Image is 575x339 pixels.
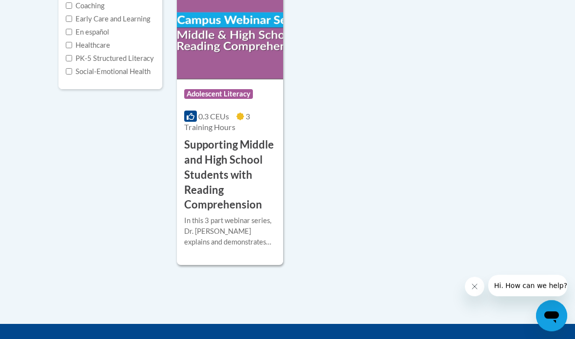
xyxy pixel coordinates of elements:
label: PK-5 Structured Literacy [66,53,154,64]
label: Social-Emotional Health [66,66,151,77]
input: Checkbox for Options [66,68,72,75]
label: Early Care and Learning [66,14,150,24]
iframe: Message from company [488,275,567,296]
span: 0.3 CEUs [198,112,229,121]
h3: Supporting Middle and High School Students with Reading Comprehension [184,137,276,212]
label: En español [66,27,109,38]
input: Checkbox for Options [66,29,72,35]
input: Checkbox for Options [66,55,72,61]
input: Checkbox for Options [66,16,72,22]
iframe: Button to launch messaging window [536,300,567,331]
input: Checkbox for Options [66,42,72,48]
label: Healthcare [66,40,110,51]
div: In this 3 part webinar series, Dr. [PERSON_NAME] explains and demonstrates various strategies for... [184,215,276,247]
iframe: Close message [465,277,484,296]
input: Checkbox for Options [66,2,72,9]
span: Adolescent Literacy [184,89,253,99]
label: Coaching [66,0,104,11]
